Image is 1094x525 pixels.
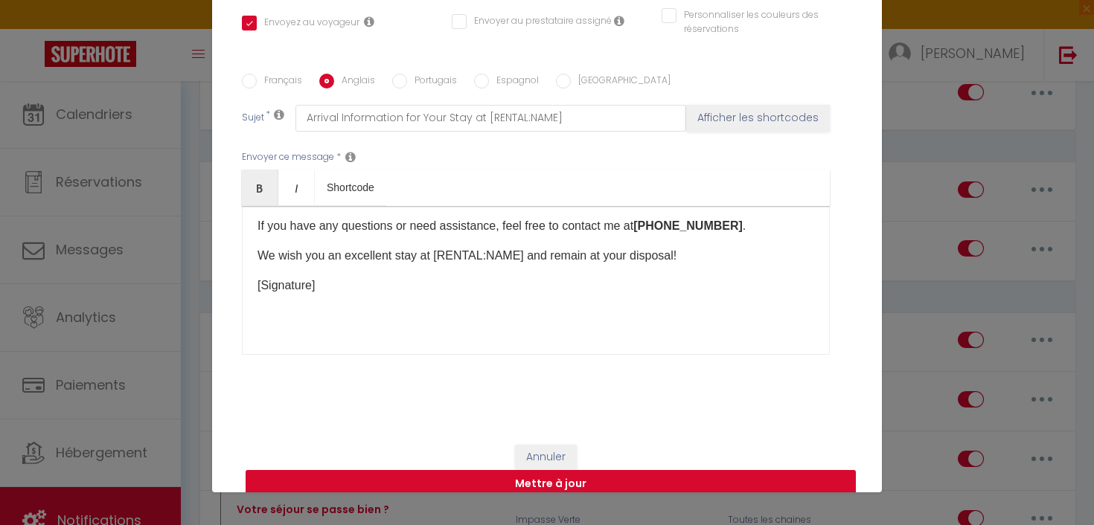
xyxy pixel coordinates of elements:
[274,109,284,120] i: Subject
[257,277,814,294] p: [Signature]
[278,170,315,205] a: Italic
[489,74,539,90] label: Espagnol
[686,105,830,132] button: Afficher les shortcodes
[257,247,814,265] p: We wish you an excellent stay at [RENTAL:NAME] and remain at your disposal!
[242,150,334,164] label: Envoyer ce message
[633,219,743,232] strong: [PHONE_NUMBER]
[364,16,374,28] i: Envoyer au voyageur
[315,170,386,205] a: Shortcode
[334,74,375,90] label: Anglais
[614,15,624,27] i: Envoyer au prestataire si il est assigné
[257,217,814,235] p: If you have any questions or need assistance, feel free to contact me at .
[257,306,814,324] p: ​
[515,445,577,470] button: Annuler
[246,470,856,498] button: Mettre à jour
[407,74,457,90] label: Portugais
[345,151,356,163] i: Message
[571,74,671,90] label: [GEOGRAPHIC_DATA]
[257,74,302,90] label: Français
[242,170,278,205] a: Bold
[242,111,264,126] label: Sujet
